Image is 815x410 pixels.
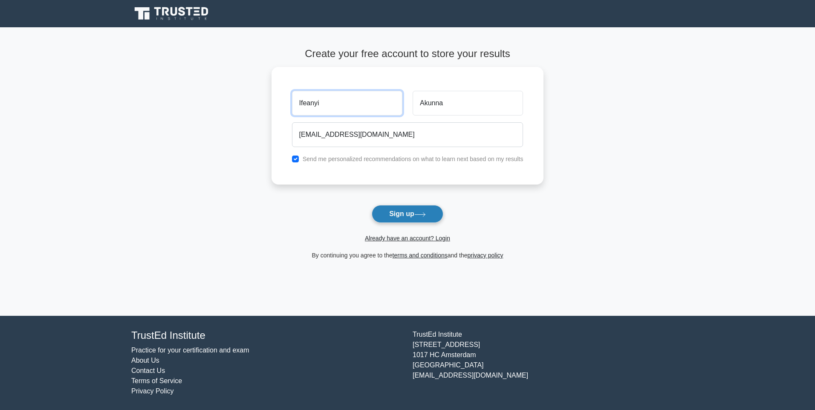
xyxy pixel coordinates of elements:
[272,48,544,60] h4: Create your free account to store your results
[303,156,523,162] label: Send me personalized recommendations on what to learn next based on my results
[131,346,249,354] a: Practice for your certification and exam
[131,329,402,342] h4: TrustEd Institute
[372,205,443,223] button: Sign up
[292,91,402,115] input: First name
[292,122,523,147] input: Email
[131,357,159,364] a: About Us
[365,235,450,242] a: Already have an account? Login
[131,377,182,384] a: Terms of Service
[266,250,549,260] div: By continuing you agree to the and the
[468,252,503,259] a: privacy policy
[413,91,523,115] input: Last name
[131,367,165,374] a: Contact Us
[131,387,174,395] a: Privacy Policy
[393,252,448,259] a: terms and conditions
[407,329,689,396] div: TrustEd Institute [STREET_ADDRESS] 1017 HC Amsterdam [GEOGRAPHIC_DATA] [EMAIL_ADDRESS][DOMAIN_NAME]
